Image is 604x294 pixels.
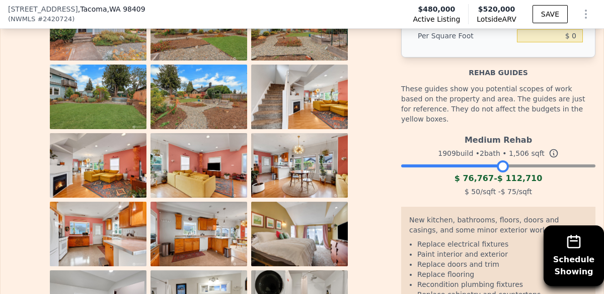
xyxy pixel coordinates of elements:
[37,14,72,24] span: # 2420724
[417,279,587,289] li: Recondition plumbing fixtures
[8,4,78,14] span: [STREET_ADDRESS]
[107,5,145,13] span: , WA 98409
[414,27,513,45] div: Per Square Foot
[576,4,596,24] button: Show Options
[413,14,460,24] span: Active Listing
[50,202,146,266] img: Property Photo 10
[409,215,587,239] div: New kitchen, bathrooms, floors, doors and casings, and some minor exterior work.
[509,149,529,157] span: 1,506
[251,65,348,129] img: Property Photo 6
[418,4,456,14] span: $480,000
[417,259,587,269] li: Replace doors and trim
[401,172,595,185] div: -
[78,4,145,14] span: , Tacoma
[251,202,348,266] img: Property Photo 12
[401,146,595,160] div: 1909 build • 2 bath • sqft
[533,5,568,23] button: SAVE
[501,188,516,196] span: $ 75
[401,185,595,199] div: /sqft - /sqft
[478,5,515,13] span: $520,000
[544,225,604,286] button: ScheduleShowing
[150,65,247,129] img: Property Photo 5
[477,14,516,24] span: Lotside ARV
[417,239,587,249] li: Replace electrical fixtures
[401,130,595,146] div: Medium Rehab
[150,202,247,266] img: Property Photo 11
[50,133,146,198] img: Property Photo 7
[251,133,348,198] img: Property Photo 9
[8,14,74,24] div: ( )
[497,173,543,183] span: $ 112,710
[417,269,587,279] li: Replace flooring
[50,65,146,129] img: Property Photo 4
[401,78,595,130] div: These guides show you potential scopes of work based on the property and area. The guides are jus...
[150,133,247,198] img: Property Photo 8
[401,57,595,78] div: Rehab guides
[417,249,587,259] li: Paint interior and exterior
[11,14,35,24] span: NWMLS
[455,173,494,183] span: $ 76,767
[465,188,480,196] span: $ 50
